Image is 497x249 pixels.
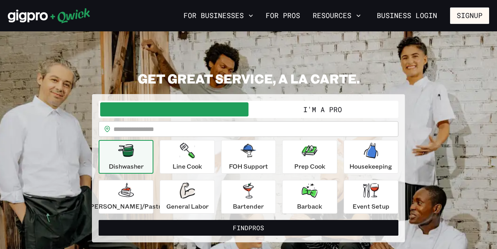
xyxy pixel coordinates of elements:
p: Bartender [233,202,264,211]
p: Housekeeping [349,162,392,171]
button: Resources [310,9,364,22]
button: Barback [282,180,337,214]
a: For Pros [263,9,303,22]
button: Line Cook [160,140,214,174]
button: FindPros [99,220,398,236]
button: Bartender [221,180,276,214]
button: I'm a Pro [248,102,397,116]
button: I'm a Business [100,102,248,116]
p: Line Cook [173,162,202,171]
h2: GET GREAT SERVICE, A LA CARTE. [92,71,405,86]
a: Business Login [370,7,444,24]
p: FOH Support [229,162,268,171]
p: [PERSON_NAME]/Pastry [88,202,164,211]
button: Signup [450,7,489,24]
button: Housekeeping [344,140,398,174]
p: Event Setup [353,202,389,211]
p: Prep Cook [294,162,325,171]
p: Barback [297,202,322,211]
button: Prep Cook [282,140,337,174]
button: Event Setup [344,180,398,214]
button: FOH Support [221,140,276,174]
button: For Businesses [180,9,256,22]
button: [PERSON_NAME]/Pastry [99,180,153,214]
p: General Labor [166,202,209,211]
p: Dishwasher [109,162,144,171]
button: General Labor [160,180,214,214]
button: Dishwasher [99,140,153,174]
